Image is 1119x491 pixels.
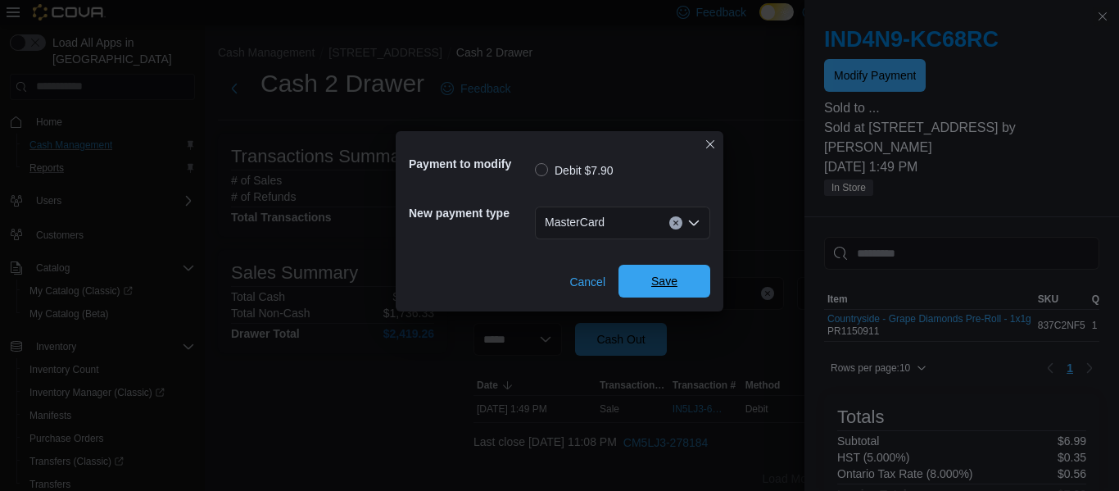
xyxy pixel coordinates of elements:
[611,213,613,233] input: Accessible screen reader label
[409,148,532,180] h5: Payment to modify
[618,265,710,298] button: Save
[535,161,614,180] label: Debit $7.90
[545,212,605,232] span: MasterCard
[669,216,682,230] button: Clear input
[569,274,605,290] span: Cancel
[563,266,612,298] button: Cancel
[700,134,720,154] button: Closes this modal window
[409,197,532,230] h5: New payment type
[651,273,677,289] span: Save
[687,216,700,230] button: Open list of options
